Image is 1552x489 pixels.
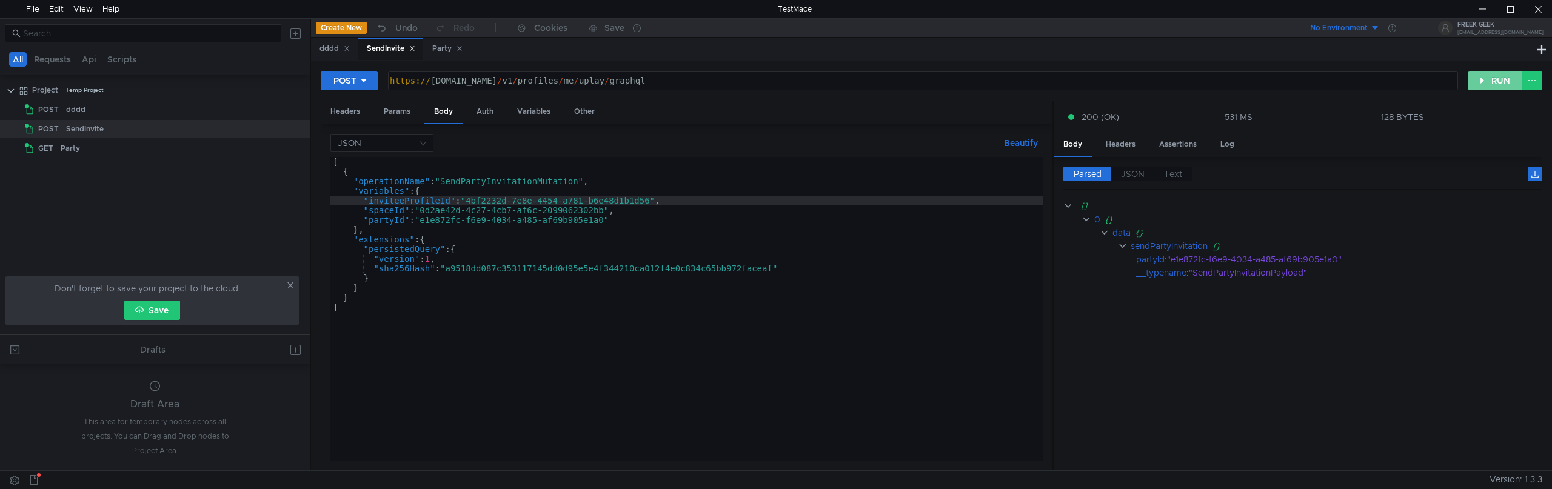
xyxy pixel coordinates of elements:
[424,101,463,124] div: Body
[55,281,238,296] span: Don't forget to save your project to the cloud
[66,120,104,138] div: SendInvite
[1167,253,1526,266] div: "e1e872fc-f6e9-4034-a485-af69b905e1a0"
[507,101,560,123] div: Variables
[1457,30,1544,35] div: [EMAIL_ADDRESS][DOMAIN_NAME]
[321,71,378,90] button: POST
[1136,226,1526,239] div: {}
[395,21,418,35] div: Undo
[1112,226,1131,239] div: data
[1054,133,1092,157] div: Body
[321,101,370,123] div: Headers
[1136,253,1165,266] div: partyId
[66,101,85,119] div: dddd
[38,139,53,158] span: GET
[78,52,100,67] button: Api
[1131,239,1208,253] div: sendPartyInvitation
[38,120,59,138] span: POST
[1105,213,1525,226] div: {}
[1074,168,1102,179] span: Parsed
[1296,18,1380,38] button: No Environment
[124,301,180,320] button: Save
[1096,133,1145,156] div: Headers
[367,19,426,37] button: Undo
[999,136,1043,150] button: Beautify
[32,81,58,99] div: Project
[453,21,475,35] div: Redo
[1094,213,1100,226] div: 0
[1082,110,1119,124] span: 200 (OK)
[426,19,483,37] button: Redo
[534,21,567,35] div: Cookies
[1189,266,1527,279] div: "SendPartyInvitationPayload"
[467,101,503,123] div: Auth
[1490,471,1542,488] span: Version: 1.3.3
[1164,168,1182,179] span: Text
[1381,111,1424,122] div: 128 BYTES
[1457,22,1544,28] div: FREEK GEEK
[30,52,75,67] button: Requests
[65,81,104,99] div: Temp Project
[104,52,140,67] button: Scripts
[374,101,420,123] div: Params
[432,42,463,55] div: Party
[1149,133,1206,156] div: Assertions
[1212,239,1528,253] div: {}
[316,22,367,34] button: Create New
[23,27,274,40] input: Search...
[1081,199,1525,213] div: []
[1121,168,1145,179] span: JSON
[1225,111,1253,122] div: 531 MS
[604,24,624,32] div: Save
[1468,71,1522,90] button: RUN
[564,101,604,123] div: Other
[367,42,415,55] div: SendInvite
[38,101,59,119] span: POST
[140,342,166,357] div: Drafts
[9,52,27,67] button: All
[1136,266,1542,279] div: :
[1136,253,1542,266] div: :
[1136,266,1186,279] div: __typename
[319,42,350,55] div: dddd
[333,74,356,87] div: POST
[1310,22,1368,34] div: No Environment
[1211,133,1244,156] div: Log
[61,139,80,158] div: Party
